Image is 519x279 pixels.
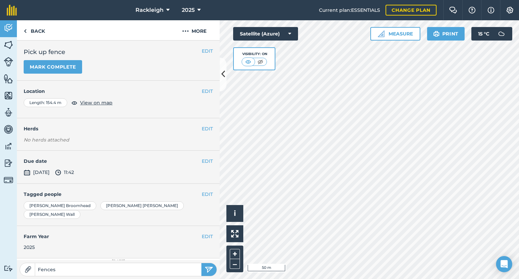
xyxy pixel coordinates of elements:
img: svg+xml;base64,PD94bWwgdmVyc2lvbj0iMS4wIiBlbmNvZGluZz0idXRmLTgiPz4KPCEtLSBHZW5lcmF0b3I6IEFkb2JlIE... [4,265,13,272]
button: EDIT [202,87,213,95]
h4: Location [24,87,213,95]
img: svg+xml;base64,PHN2ZyB4bWxucz0iaHR0cDovL3d3dy53My5vcmcvMjAwMC9zdmciIHdpZHRoPSI1NiIgaGVpZ2h0PSI2MC... [4,74,13,84]
button: EDIT [202,157,213,165]
img: svg+xml;base64,PD94bWwgdmVyc2lvbj0iMS4wIiBlbmNvZGluZz0idXRmLTgiPz4KPCEtLSBHZW5lcmF0b3I6IEFkb2JlIE... [4,175,13,185]
button: EDIT [202,47,213,55]
img: svg+xml;base64,PHN2ZyB4bWxucz0iaHR0cDovL3d3dy53My5vcmcvMjAwMC9zdmciIHdpZHRoPSIxOSIgaGVpZ2h0PSIyNC... [433,30,440,38]
button: View on map [71,99,113,107]
img: Two speech bubbles overlapping with the left bubble in the forefront [449,7,457,14]
h4: Due date [24,157,213,165]
h4: Tagged people [24,191,213,198]
img: svg+xml;base64,PD94bWwgdmVyc2lvbj0iMS4wIiBlbmNvZGluZz0idXRmLTgiPz4KPCEtLSBHZW5lcmF0b3I6IEFkb2JlIE... [4,107,13,118]
img: svg+xml;base64,PHN2ZyB4bWxucz0iaHR0cDovL3d3dy53My5vcmcvMjAwMC9zdmciIHdpZHRoPSI1MCIgaGVpZ2h0PSI0MC... [244,58,252,65]
img: svg+xml;base64,PD94bWwgdmVyc2lvbj0iMS4wIiBlbmNvZGluZz0idXRmLTgiPz4KPCEtLSBHZW5lcmF0b3I6IEFkb2JlIE... [4,23,13,33]
img: fieldmargin Logo [7,5,17,16]
span: i [234,209,236,218]
a: Change plan [386,5,437,16]
img: svg+xml;base64,PD94bWwgdmVyc2lvbj0iMS4wIiBlbmNvZGluZz0idXRmLTgiPz4KPCEtLSBHZW5lcmF0b3I6IEFkb2JlIE... [4,124,13,134]
div: [PERSON_NAME] Broomhead [24,201,96,210]
button: More [169,20,220,40]
img: svg+xml;base64,PD94bWwgdmVyc2lvbj0iMS4wIiBlbmNvZGluZz0idXRmLTgiPz4KPCEtLSBHZW5lcmF0b3I6IEFkb2JlIE... [4,57,13,67]
img: Paperclip icon [25,266,31,273]
img: Four arrows, one pointing top left, one top right, one bottom right and the last bottom left [231,230,239,237]
button: EDIT [202,233,213,240]
button: Satellite (Azure) [233,27,298,41]
div: 2025 [24,244,213,251]
button: EDIT [202,125,213,132]
span: 2025 [182,6,195,14]
img: Ruler icon [378,30,385,37]
h4: Farm Year [24,233,213,240]
img: svg+xml;base64,PD94bWwgdmVyc2lvbj0iMS4wIiBlbmNvZGluZz0idXRmLTgiPz4KPCEtLSBHZW5lcmF0b3I6IEFkb2JlIE... [24,169,30,177]
button: Print [427,27,465,41]
button: Measure [370,27,420,41]
button: Mark complete [24,60,82,74]
img: svg+xml;base64,PD94bWwgdmVyc2lvbj0iMS4wIiBlbmNvZGluZz0idXRmLTgiPz4KPCEtLSBHZW5lcmF0b3I6IEFkb2JlIE... [4,141,13,151]
button: – [230,259,240,269]
img: svg+xml;base64,PD94bWwgdmVyc2lvbj0iMS4wIiBlbmNvZGluZz0idXRmLTgiPz4KPCEtLSBHZW5lcmF0b3I6IEFkb2JlIE... [4,158,13,168]
em: No herds attached [24,136,220,144]
input: Write a comment [35,265,201,274]
span: Current plan : ESSENTIALS [319,6,380,14]
img: svg+xml;base64,PHN2ZyB4bWxucz0iaHR0cDovL3d3dy53My5vcmcvMjAwMC9zdmciIHdpZHRoPSI5IiBoZWlnaHQ9IjI0Ii... [24,27,27,35]
img: svg+xml;base64,PHN2ZyB4bWxucz0iaHR0cDovL3d3dy53My5vcmcvMjAwMC9zdmciIHdpZHRoPSIxNyIgaGVpZ2h0PSIxNy... [488,6,494,14]
img: svg+xml;base64,PHN2ZyB4bWxucz0iaHR0cDovL3d3dy53My5vcmcvMjAwMC9zdmciIHdpZHRoPSI1NiIgaGVpZ2h0PSI2MC... [4,40,13,50]
img: svg+xml;base64,PHN2ZyB4bWxucz0iaHR0cDovL3d3dy53My5vcmcvMjAwMC9zdmciIHdpZHRoPSIyMCIgaGVpZ2h0PSIyNC... [182,27,189,35]
img: A question mark icon [468,7,476,14]
span: [DATE] [24,169,50,177]
img: svg+xml;base64,PHN2ZyB4bWxucz0iaHR0cDovL3d3dy53My5vcmcvMjAwMC9zdmciIHdpZHRoPSIyNSIgaGVpZ2h0PSIyNC... [205,265,213,274]
div: [DATE] [17,258,220,264]
span: View on map [80,99,113,106]
button: + [230,249,240,259]
img: svg+xml;base64,PHN2ZyB4bWxucz0iaHR0cDovL3d3dy53My5vcmcvMjAwMC9zdmciIHdpZHRoPSI1NiIgaGVpZ2h0PSI2MC... [4,91,13,101]
img: svg+xml;base64,PHN2ZyB4bWxucz0iaHR0cDovL3d3dy53My5vcmcvMjAwMC9zdmciIHdpZHRoPSIxOCIgaGVpZ2h0PSIyNC... [71,99,77,107]
h4: Herds [24,125,220,132]
button: EDIT [202,191,213,198]
h2: Pick up fence [24,47,213,57]
div: [PERSON_NAME] [PERSON_NAME] [100,201,184,210]
button: 15 °C [471,27,512,41]
span: 11:42 [55,169,74,177]
a: Back [17,20,52,40]
span: 15 ° C [478,27,489,41]
div: Visibility: On [242,51,267,57]
img: svg+xml;base64,PD94bWwgdmVyc2lvbj0iMS4wIiBlbmNvZGluZz0idXRmLTgiPz4KPCEtLSBHZW5lcmF0b3I6IEFkb2JlIE... [495,27,508,41]
img: svg+xml;base64,PD94bWwgdmVyc2lvbj0iMS4wIiBlbmNvZGluZz0idXRmLTgiPz4KPCEtLSBHZW5lcmF0b3I6IEFkb2JlIE... [55,169,61,177]
img: svg+xml;base64,PHN2ZyB4bWxucz0iaHR0cDovL3d3dy53My5vcmcvMjAwMC9zdmciIHdpZHRoPSI1MCIgaGVpZ2h0PSI0MC... [256,58,265,65]
button: i [226,205,243,222]
span: Rackleigh [135,6,164,14]
div: [PERSON_NAME] Wall [24,210,80,219]
div: Length : 154.4 m [24,98,67,107]
div: Open Intercom Messenger [496,256,512,272]
img: A cog icon [506,7,514,14]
